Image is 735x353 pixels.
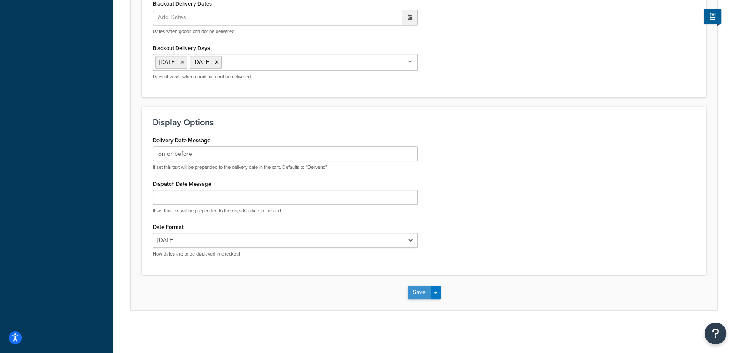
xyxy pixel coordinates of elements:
p: Dates when goods can not be delivered [153,28,418,35]
span: [DATE] [159,57,176,67]
button: Save [408,286,431,299]
label: Blackout Delivery Days [153,45,210,51]
span: [DATE] [194,57,210,67]
label: Blackout Delivery Dates [153,0,212,7]
span: Add Dates [155,10,197,25]
label: Delivery Date Message [153,137,210,144]
input: Delivers: [153,146,418,161]
button: Show Help Docs [704,9,721,24]
p: Days of week when goods can not be delivered [153,74,418,80]
h3: Display Options [153,118,695,127]
p: If set this text will be prepended to the dispatch date in the cart [153,208,418,214]
label: Date Format [153,224,184,230]
p: If set this text will be prepended to the delivery date in the cart. Defaults to "Delivers:" [153,164,418,171]
button: Open Resource Center [705,323,726,344]
p: How dates are to be displayed in checkout [153,251,418,257]
label: Dispatch Date Message [153,181,211,187]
